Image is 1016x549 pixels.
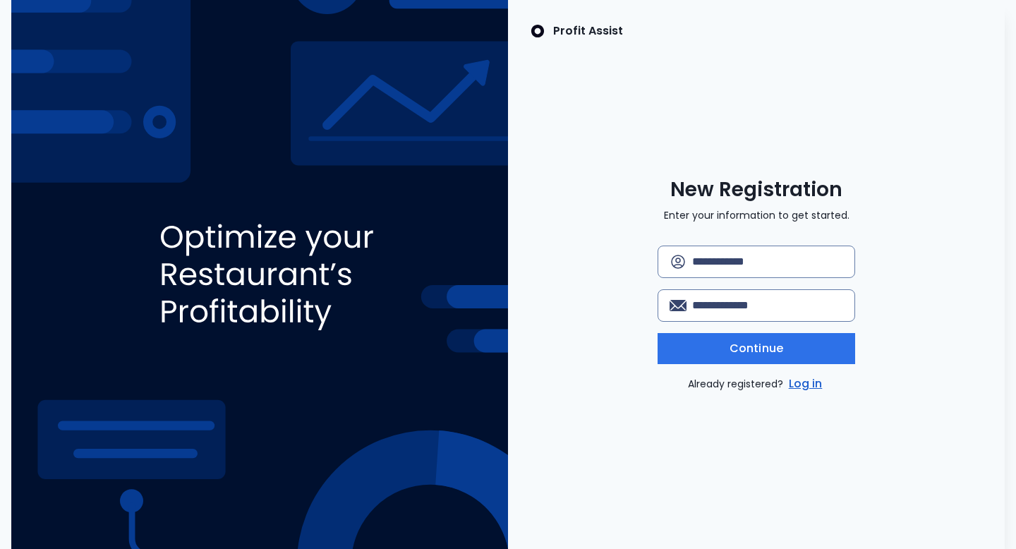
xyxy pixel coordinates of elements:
[658,333,855,364] button: Continue
[670,177,842,203] span: New Registration
[553,23,623,40] p: Profit Assist
[688,375,825,392] p: Already registered?
[786,375,825,392] a: Log in
[664,208,849,223] p: Enter your information to get started.
[531,23,545,40] img: SpotOn Logo
[730,340,783,357] span: Continue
